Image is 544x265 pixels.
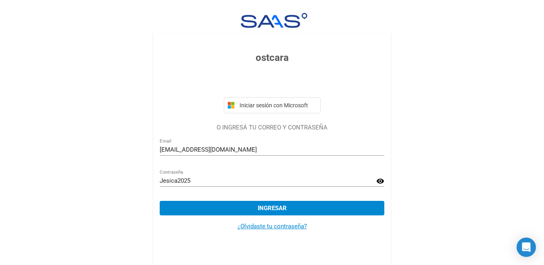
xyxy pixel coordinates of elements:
[238,223,307,230] a: ¿Olvidaste tu contraseña?
[220,74,325,92] iframe: Botón Iniciar sesión con Google
[238,102,317,109] span: Iniciar sesión con Microsoft
[160,50,384,65] h3: ostcara
[160,201,384,215] button: Ingresar
[160,123,384,132] p: O INGRESÁ TU CORREO Y CONTRASEÑA
[376,176,384,186] mat-icon: visibility
[224,97,321,113] button: Iniciar sesión con Microsoft
[258,204,287,212] span: Ingresar
[517,238,536,257] div: Open Intercom Messenger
